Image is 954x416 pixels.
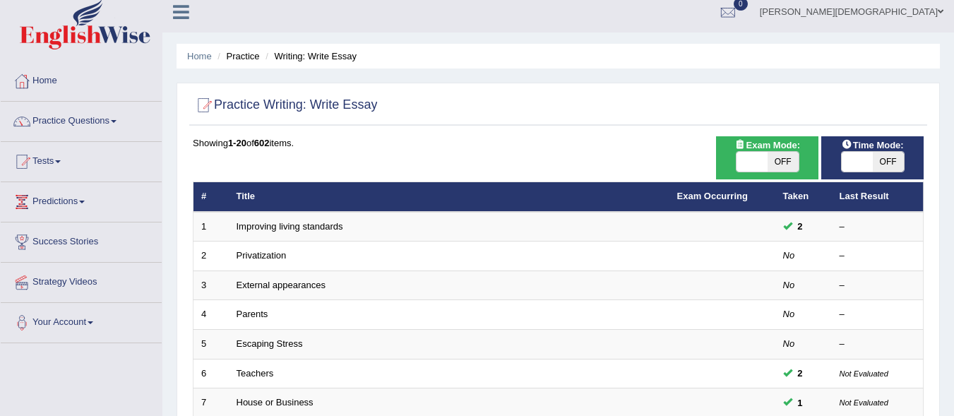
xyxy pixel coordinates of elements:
td: 1 [193,212,229,242]
em: No [783,309,795,319]
span: Exam Mode: [729,138,805,153]
div: Showing of items. [193,136,924,150]
div: Show exams occurring in exams [716,136,818,179]
div: – [840,338,916,351]
span: You can still take this question [792,396,809,410]
th: Title [229,182,669,212]
small: Not Evaluated [840,369,888,378]
div: – [840,279,916,292]
a: Your Account [1,303,162,338]
a: Teachers [237,368,274,379]
em: No [783,280,795,290]
a: Home [187,51,212,61]
div: – [840,308,916,321]
a: Strategy Videos [1,263,162,298]
span: You can still take this question [792,366,809,381]
td: 3 [193,271,229,300]
li: Practice [214,49,259,63]
em: No [783,250,795,261]
b: 602 [254,138,270,148]
td: 6 [193,359,229,388]
a: Tests [1,142,162,177]
a: External appearances [237,280,326,290]
span: OFF [873,152,904,172]
b: 1-20 [228,138,246,148]
th: Last Result [832,182,924,212]
th: # [193,182,229,212]
span: Time Mode: [836,138,910,153]
a: Exam Occurring [677,191,748,201]
li: Writing: Write Essay [262,49,357,63]
div: – [840,220,916,234]
span: OFF [768,152,799,172]
a: Parents [237,309,268,319]
a: Home [1,61,162,97]
th: Taken [775,182,832,212]
a: Escaping Stress [237,338,303,349]
h2: Practice Writing: Write Essay [193,95,377,116]
td: 5 [193,330,229,359]
em: No [783,338,795,349]
a: Practice Questions [1,102,162,137]
a: House or Business [237,397,314,408]
span: You can still take this question [792,219,809,234]
a: Predictions [1,182,162,218]
td: 2 [193,242,229,271]
td: 4 [193,300,229,330]
small: Not Evaluated [840,398,888,407]
div: – [840,249,916,263]
a: Privatization [237,250,287,261]
a: Success Stories [1,222,162,258]
a: Improving living standards [237,221,343,232]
